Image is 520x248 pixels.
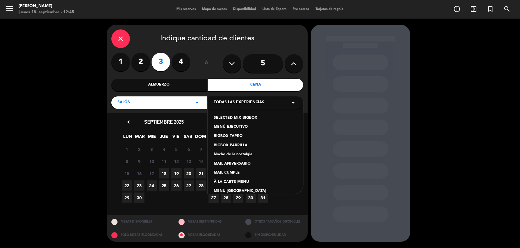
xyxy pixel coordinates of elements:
div: MESAS RESTRINGIDAS [174,215,241,228]
span: SAB [183,133,193,143]
span: 17 [147,168,157,179]
span: 9 [134,156,144,166]
span: 22 [122,180,132,191]
span: 18 [159,168,169,179]
div: SIN DISPONIBILIDAD [241,228,308,242]
i: arrow_drop_down [290,99,297,106]
span: 29 [233,193,243,203]
div: MESAS BLOQUEADAS [174,228,241,242]
div: MAIL ANIVERSARIO [214,161,297,167]
span: 21 [196,168,206,179]
button: menu [5,4,14,15]
span: 10 [147,156,157,166]
div: SOLO MESAS BLOQUEADAS [107,228,174,242]
span: LUN [123,133,133,143]
div: MENU [GEOGRAPHIC_DATA] [214,188,297,194]
span: VIE [171,133,181,143]
div: MAIL CUMPLE [214,170,297,176]
i: search [503,5,511,13]
span: 8 [122,156,132,166]
span: 28 [221,193,231,203]
div: jueves 18. septiembre - 12:45 [19,9,74,15]
div: [PERSON_NAME] [19,3,74,9]
div: Indique cantidad de clientes [111,29,303,48]
span: 15 [122,168,132,179]
span: Mis reservas [173,7,199,11]
span: DOM [195,133,205,143]
span: 23 [134,180,144,191]
span: Disponibilidad [230,7,259,11]
span: Pre-acceso [290,7,312,11]
i: add_circle_outline [453,5,461,13]
i: chevron_left [125,119,132,125]
span: 20 [184,168,194,179]
i: menu [5,4,14,13]
span: 31 [258,193,268,203]
div: MENÚ EJECUTIVO [214,124,297,130]
span: 19 [171,168,182,179]
span: 28 [196,180,206,191]
span: MIE [147,133,157,143]
span: 4 [159,144,169,154]
span: 14 [196,156,206,166]
label: 3 [152,53,170,71]
div: Almuerzo [111,79,207,91]
i: turned_in_not [487,5,494,13]
span: 25 [159,180,169,191]
span: MAR [135,133,145,143]
span: 26 [171,180,182,191]
span: 7 [196,144,206,154]
span: JUE [159,133,169,143]
i: arrow_drop_down [193,99,201,106]
span: 30 [246,193,256,203]
span: 30 [134,193,144,203]
span: 27 [184,180,194,191]
span: 12 [171,156,182,166]
span: 16 [134,168,144,179]
span: Tarjetas de regalo [312,7,347,11]
span: 29 [122,193,132,203]
span: Lista de Espera [259,7,290,11]
label: 2 [131,53,150,71]
div: ó [196,53,217,74]
span: 13 [184,156,194,166]
span: 2 [134,144,144,154]
span: Salón [118,100,131,106]
span: 5 [171,144,182,154]
span: 11 [159,156,169,166]
span: 3 [147,144,157,154]
span: 24 [147,180,157,191]
div: Cena [208,79,303,91]
div: BIGBOX TAPEO [214,133,297,139]
span: septiembre 2025 [144,119,184,125]
div: OTROS TAMAÑOS DIPONIBLES [241,215,308,228]
span: 1 [122,144,132,154]
div: À LA CARTE MENU [214,179,297,185]
span: Mapa de mesas [199,7,230,11]
span: 6 [184,144,194,154]
span: 27 [208,193,219,203]
div: MESAS DISPONIBLES [107,215,174,228]
label: 1 [111,53,130,71]
span: Todas las experiencias [214,100,264,106]
div: BIGBOX PARRILLA [214,143,297,149]
i: exit_to_app [470,5,477,13]
label: 4 [172,53,190,71]
div: SELECTED MIX BIGBOX [214,115,297,121]
div: Noche de la nostalgia [214,152,297,158]
i: close [117,35,124,42]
